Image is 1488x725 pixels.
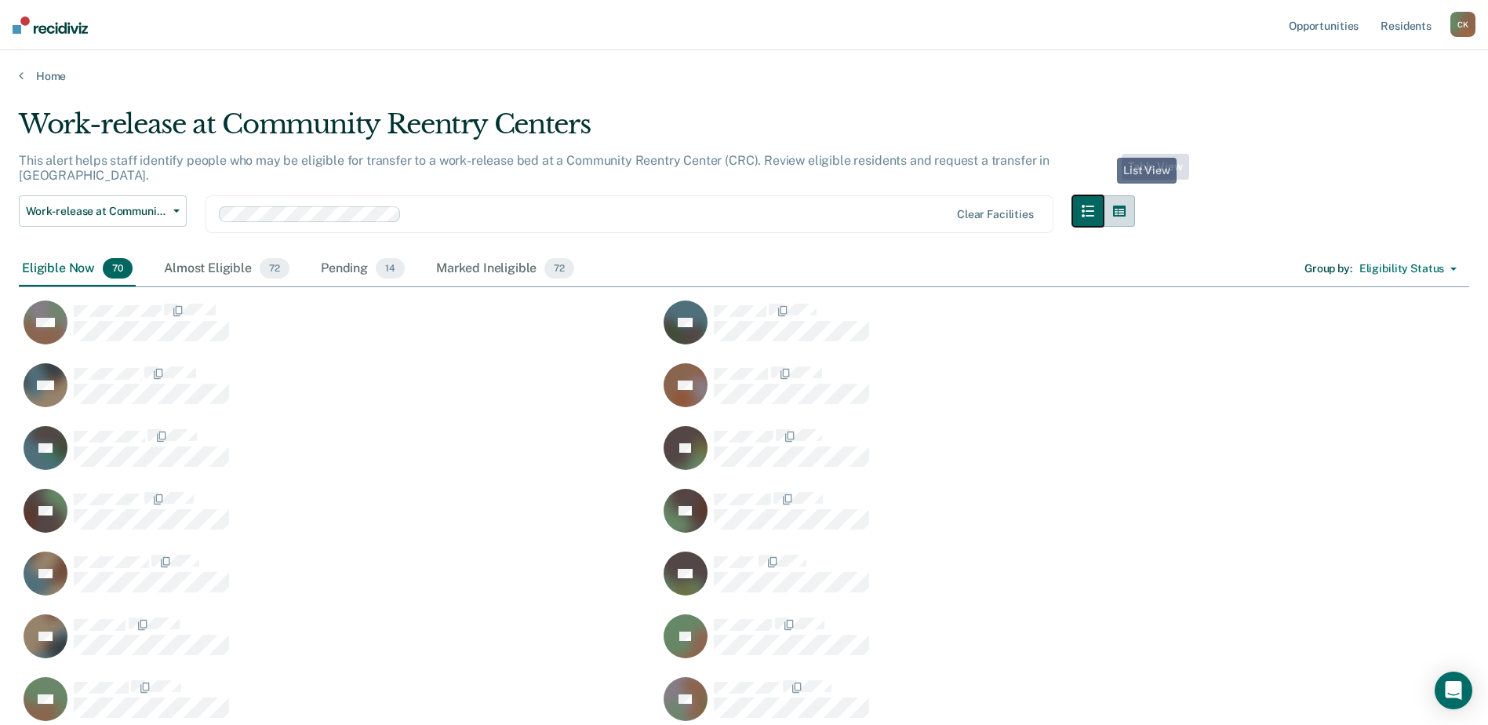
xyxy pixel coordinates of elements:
div: CaseloadOpportunityCell-153619 [659,614,1299,676]
span: 14 [376,258,405,279]
div: CaseloadOpportunityCell-124025 [19,300,659,362]
img: Recidiviz [13,16,88,34]
span: 72 [260,258,289,279]
button: Eligibility Status [1352,257,1464,282]
div: Group by : [1304,262,1352,275]
p: This alert helps staff identify people who may be eligible for transfer to a work-release bed at ... [19,153,1050,183]
span: 72 [544,258,574,279]
div: CaseloadOpportunityCell-101686 [659,488,1299,551]
div: Eligible Now70 [19,252,136,286]
div: CaseloadOpportunityCell-53296 [19,551,659,614]
div: CaseloadOpportunityCell-68314 [659,425,1299,488]
div: C K [1450,12,1475,37]
div: Open Intercom Messenger [1435,672,1472,709]
div: CaseloadOpportunityCell-128922 [659,362,1299,425]
span: 70 [103,258,133,279]
div: Eligibility Status [1359,262,1444,275]
a: Home [19,69,1469,83]
div: Pending14 [318,252,408,286]
div: CaseloadOpportunityCell-114809 [19,488,659,551]
button: CK [1450,12,1475,37]
button: Work-release at Community Reentry Centers [19,195,187,227]
div: CaseloadOpportunityCell-53033 [659,300,1299,362]
div: CaseloadOpportunityCell-110963 [19,425,659,488]
div: Almost Eligible72 [161,252,293,286]
div: Marked Ineligible72 [433,252,577,286]
div: CaseloadOpportunityCell-136499 [19,362,659,425]
div: CaseloadOpportunityCell-143627 [19,614,659,676]
div: Clear facilities [957,208,1034,221]
div: Work-release at Community Reentry Centers [19,108,1135,153]
div: CaseloadOpportunityCell-90883 [659,551,1299,614]
span: Work-release at Community Reentry Centers [26,205,167,218]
